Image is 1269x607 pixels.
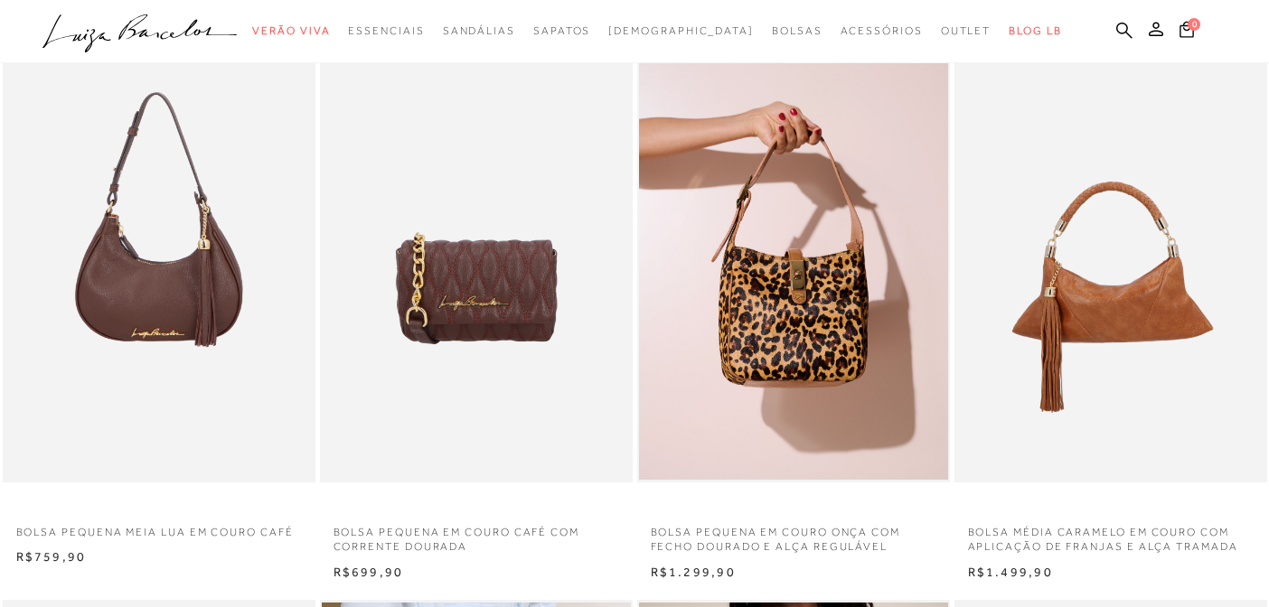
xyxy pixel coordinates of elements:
a: BOLSA PEQUENA MEIA LUA EM COURO CAFÉ BOLSA PEQUENA MEIA LUA EM COURO CAFÉ [5,16,314,480]
span: R$1.499,90 [968,565,1053,579]
span: 0 [1188,18,1200,31]
span: R$1.299,90 [651,565,736,579]
a: BOLSA PEQUENA EM COURO ONÇA COM FECHO DOURADO E ALÇA REGULÁVEL [637,514,950,556]
span: Verão Viva [252,24,330,37]
a: categoryNavScreenReaderText [533,14,590,48]
span: [DEMOGRAPHIC_DATA] [608,24,754,37]
span: R$759,90 [16,549,87,564]
a: categoryNavScreenReaderText [252,14,330,48]
a: BOLSA MÉDIA CARAMELO EM COURO COM APLICAÇÃO DE FRANJAS E ALÇA TRAMADA [954,514,1267,556]
span: Sandálias [443,24,515,37]
a: BOLSA MÉDIA CARAMELO EM COURO COM APLICAÇÃO DE FRANJAS E ALÇA TRAMADA [956,16,1265,480]
img: BOLSA PEQUENA EM COURO CAFÉ COM CORRENTE DOURADA [322,16,631,480]
button: 0 [1174,20,1199,44]
span: Outlet [941,24,992,37]
a: BOLSA PEQUENA EM COURO ONÇA COM FECHO DOURADO E ALÇA REGULÁVEL BOLSA PEQUENA EM COURO ONÇA COM FE... [639,16,948,480]
a: noSubCategoriesText [608,14,754,48]
span: Acessórios [841,24,923,37]
a: BLOG LB [1009,14,1061,48]
span: R$699,90 [334,565,404,579]
span: Sapatos [533,24,590,37]
a: BOLSA PEQUENA EM COURO CAFÉ COM CORRENTE DOURADA [320,514,633,556]
a: BOLSA PEQUENA EM COURO CAFÉ COM CORRENTE DOURADA BOLSA PEQUENA EM COURO CAFÉ COM CORRENTE DOURADA [322,16,631,480]
a: categoryNavScreenReaderText [348,14,424,48]
a: categoryNavScreenReaderText [841,14,923,48]
a: categoryNavScreenReaderText [941,14,992,48]
img: BOLSA PEQUENA MEIA LUA EM COURO CAFÉ [5,16,314,480]
a: categoryNavScreenReaderText [772,14,822,48]
a: categoryNavScreenReaderText [443,14,515,48]
span: BLOG LB [1009,24,1061,37]
span: Essenciais [348,24,424,37]
a: BOLSA PEQUENA MEIA LUA EM COURO CAFÉ [3,514,315,540]
img: BOLSA PEQUENA EM COURO ONÇA COM FECHO DOURADO E ALÇA REGULÁVEL [639,16,948,480]
img: BOLSA MÉDIA CARAMELO EM COURO COM APLICAÇÃO DE FRANJAS E ALÇA TRAMADA [956,14,1267,482]
span: Bolsas [772,24,822,37]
